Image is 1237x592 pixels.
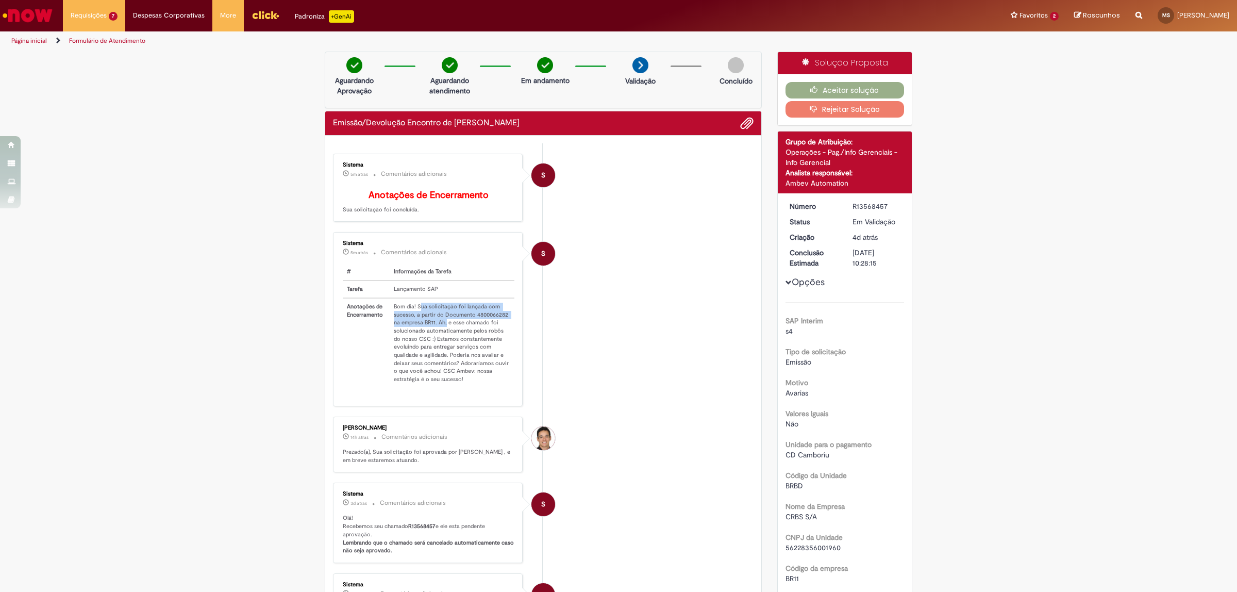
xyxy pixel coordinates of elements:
[778,52,912,74] div: Solução Proposta
[333,119,520,128] h2: Emissão/Devolução Encontro de Contas Fornecedor Histórico de tíquete
[782,232,845,242] dt: Criação
[369,189,489,201] b: Anotações de Encerramento
[740,117,754,130] button: Adicionar anexos
[220,10,236,21] span: More
[785,471,847,480] b: Código da Unidade
[343,240,514,246] div: Sistema
[785,543,841,552] span: 56228356001960
[343,539,515,555] b: Lembrando que o chamado será cancelado automaticamente caso não seja aprovado.
[343,425,514,431] div: [PERSON_NAME]
[531,492,555,516] div: System
[133,10,205,21] span: Despesas Corporativas
[343,190,514,214] p: Sua solicitação foi concluída.
[521,75,570,86] p: Em andamento
[1,5,54,26] img: ServiceNow
[782,248,845,268] dt: Conclusão Estimada
[852,233,878,242] time: 25/09/2025 18:01:40
[785,533,843,542] b: CNPJ da Unidade
[785,347,846,356] b: Tipo de solicitação
[425,75,475,96] p: Aguardando atendimento
[343,448,514,464] p: Prezado(a), Sua solicitação foi aprovada por [PERSON_NAME] , e em breve estaremos atuando.
[343,298,390,388] th: Anotações de Encerramento
[343,582,514,588] div: Sistema
[785,316,823,325] b: SAP Interim
[785,574,799,583] span: BR11
[785,564,848,573] b: Código da empresa
[785,101,905,118] button: Rejeitar Solução
[531,426,555,450] div: Rafael Pamplona Da Silva Santos
[381,433,447,441] small: Comentários adicionais
[852,232,900,242] div: 25/09/2025 18:01:40
[531,163,555,187] div: System
[852,248,900,268] div: [DATE] 10:28:15
[632,57,648,73] img: arrow-next.png
[343,514,514,555] p: Olá! Recebemos seu chamado e ele esta pendente aprovação.
[350,434,369,440] span: 14h atrás
[343,162,514,168] div: Sistema
[785,481,803,490] span: BRBD
[380,499,446,507] small: Comentários adicionais
[782,217,845,227] dt: Status
[1083,10,1120,20] span: Rascunhos
[69,37,145,45] a: Formulário de Atendimento
[343,264,390,281] th: #
[390,298,514,388] td: Bom dia! Sua solicitação foi lançada com sucesso, a partir do Documento 4800066282 na empresa BR1...
[343,491,514,497] div: Sistema
[71,10,107,21] span: Requisições
[343,281,390,298] th: Tarefa
[785,357,811,367] span: Emissão
[720,76,753,86] p: Concluído
[785,450,829,459] span: CD Camboriu
[785,168,905,178] div: Analista responsável:
[329,75,379,96] p: Aguardando Aprovação
[1050,12,1059,21] span: 2
[381,248,447,257] small: Comentários adicionais
[350,171,368,177] time: 29/09/2025 09:52:48
[11,37,47,45] a: Página inicial
[1177,11,1229,20] span: [PERSON_NAME]
[785,326,793,336] span: s4
[350,500,367,506] time: 26/09/2025 15:31:55
[852,217,900,227] div: Em Validação
[252,7,279,23] img: click_logo_yellow_360x200.png
[785,378,808,387] b: Motivo
[785,502,845,511] b: Nome da Empresa
[541,241,545,266] span: S
[785,512,817,521] span: CRBS S/A
[329,10,354,23] p: +GenAi
[785,147,905,168] div: Operações - Pag./Info Gerenciais - Info Gerencial
[541,163,545,188] span: S
[785,419,798,429] span: Não
[1019,10,1048,21] span: Favoritos
[381,170,447,178] small: Comentários adicionais
[728,57,744,73] img: img-circle-grey.png
[785,178,905,188] div: Ambev Automation
[537,57,553,73] img: check-circle-green.png
[350,434,369,440] time: 28/09/2025 19:30:43
[785,388,808,398] span: Avarias
[852,233,878,242] span: 4d atrás
[109,12,118,21] span: 7
[785,409,828,418] b: Valores Iguais
[350,171,368,177] span: 5m atrás
[1162,12,1170,19] span: MS
[531,242,555,266] div: System
[782,201,845,211] dt: Número
[350,500,367,506] span: 3d atrás
[350,250,368,256] time: 29/09/2025 09:52:46
[442,57,458,73] img: check-circle-green.png
[346,57,362,73] img: check-circle-green.png
[852,201,900,211] div: R13568457
[408,522,436,530] b: R13568457
[390,264,514,281] th: Informações da Tarefa
[295,10,354,23] div: Padroniza
[625,76,656,86] p: Validação
[390,281,514,298] td: Lançamento SAP
[785,82,905,98] button: Aceitar solução
[785,440,872,449] b: Unidade para o pagamento
[541,492,545,517] span: S
[1074,11,1120,21] a: Rascunhos
[785,137,905,147] div: Grupo de Atribuição:
[350,250,368,256] span: 5m atrás
[8,31,817,51] ul: Trilhas de página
